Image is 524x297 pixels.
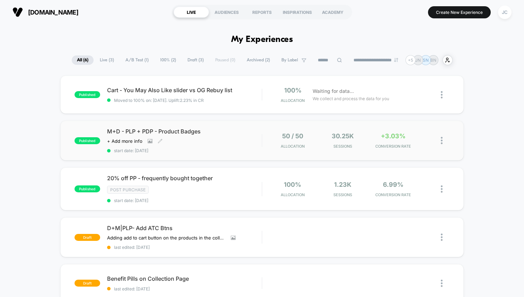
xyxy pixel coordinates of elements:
div: ACADEMY [315,7,350,18]
span: Allocation [281,98,305,103]
span: draft [75,234,100,241]
span: Waiting for data... [313,87,354,95]
button: JC [496,5,514,19]
span: 6.99% [383,181,403,188]
img: close [441,91,443,98]
span: Sessions [320,192,366,197]
img: close [441,280,443,287]
span: start date: [DATE] [107,198,262,203]
div: JC [498,6,512,19]
span: last edited: [DATE] [107,286,262,291]
span: D+M|PLP- Add ATC Btns [107,225,262,232]
span: + Add more info [107,138,142,144]
span: published [75,91,100,98]
span: published [75,185,100,192]
span: start date: [DATE] [107,148,262,153]
button: [DOMAIN_NAME] [10,7,80,18]
span: 100% [284,181,301,188]
span: Post Purchase [107,186,149,194]
span: 20% off PP - frequently bought together [107,175,262,182]
div: + 5 [405,55,416,65]
img: end [394,58,398,62]
span: last edited: [DATE] [107,245,262,250]
span: Cart - You May Also Like slider vs OG Rebuy list [107,87,262,94]
p: SN [423,58,429,63]
span: Draft ( 3 ) [182,55,209,65]
div: AUDIENCES [209,7,244,18]
h1: My Experiences [231,35,293,45]
span: All ( 6 ) [72,55,94,65]
span: Allocation [281,144,305,149]
span: Adding add to cart button on the products in the collection page [107,235,226,241]
span: Benefit Pills on Collection Page [107,275,262,282]
div: LIVE [174,7,209,18]
span: +3.03% [381,132,405,140]
span: Allocation [281,192,305,197]
span: A/B Test ( 1 ) [120,55,154,65]
button: Create New Experience [428,6,491,18]
span: We collect and process the data for you [313,95,389,102]
span: By Label [281,58,298,63]
img: close [441,185,443,193]
span: Live ( 3 ) [95,55,119,65]
span: M+D - PLP + PDP - Product Badges [107,128,262,135]
span: CONVERSION RATE [370,144,417,149]
span: 50 / 50 [282,132,303,140]
span: draft [75,280,100,287]
span: 100% [284,87,302,94]
img: Visually logo [12,7,23,17]
p: JN [415,58,421,63]
span: 30.25k [332,132,354,140]
span: Sessions [320,144,366,149]
span: published [75,137,100,144]
div: REPORTS [244,7,280,18]
span: CONVERSION RATE [370,192,417,197]
span: 1.23k [334,181,351,188]
span: Archived ( 2 ) [242,55,275,65]
p: BN [430,58,436,63]
span: 100% ( 2 ) [155,55,181,65]
div: INSPIRATIONS [280,7,315,18]
img: close [441,234,443,241]
span: Moved to 100% on: [DATE] . Uplift: 2.23% in CR [114,98,204,103]
span: [DOMAIN_NAME] [28,9,78,16]
img: close [441,137,443,144]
